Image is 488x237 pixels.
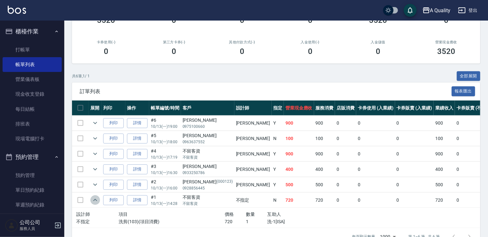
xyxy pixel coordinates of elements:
[395,101,434,116] th: 卡券販賣 (入業績)
[434,193,455,208] td: 720
[183,163,233,170] div: [PERSON_NAME]
[434,116,455,131] td: 900
[90,180,100,189] button: expand row
[246,218,267,225] p: 1
[234,177,272,192] td: [PERSON_NAME]
[90,164,100,174] button: expand row
[234,146,272,162] td: [PERSON_NAME]
[151,154,179,160] p: 10/13 (一) 17:19
[148,40,201,44] h2: 第三方卡券(-)
[149,101,181,116] th: 帳單編號/時間
[314,193,335,208] td: 720
[127,164,148,174] a: 詳情
[267,212,281,217] span: 互助人
[308,47,312,56] h3: 0
[8,6,26,14] img: Logo
[183,148,233,154] div: 不留客資
[181,101,234,116] th: 客戶
[103,164,124,174] button: 列印
[80,40,132,44] h2: 卡券使用(-)
[183,185,233,191] p: 0928856445
[335,177,356,192] td: 0
[3,117,62,131] a: 排班表
[272,193,284,208] td: N
[3,72,62,87] a: 營業儀表板
[90,118,100,128] button: expand row
[183,139,233,145] p: 0963637552
[434,101,455,116] th: 業績收入
[80,88,452,95] span: 訂單列表
[183,194,233,201] div: 不留客資
[272,101,284,116] th: 指定
[151,170,179,176] p: 10/13 (一) 16:30
[335,193,356,208] td: 0
[284,101,314,116] th: 營業現金應收
[149,193,181,208] td: #1
[89,101,102,116] th: 展開
[76,218,119,225] p: 不指定
[314,131,335,146] td: 100
[149,177,181,192] td: #2
[284,193,314,208] td: 720
[284,177,314,192] td: 500
[434,162,455,177] td: 400
[127,134,148,144] a: 詳情
[3,149,62,165] button: 預約管理
[395,131,434,146] td: 0
[434,146,455,162] td: 900
[395,177,434,192] td: 0
[103,180,124,190] button: 列印
[90,195,100,205] button: expand row
[395,193,434,208] td: 0
[234,116,272,131] td: [PERSON_NAME]
[183,132,233,139] div: [PERSON_NAME]
[127,118,148,128] a: 詳情
[335,146,356,162] td: 0
[234,193,272,208] td: 不指定
[284,40,337,44] h2: 入金使用(-)
[76,212,90,217] span: 設計師
[272,177,284,192] td: Y
[183,117,233,124] div: [PERSON_NAME]
[352,40,405,44] h2: 入金儲值
[420,40,473,44] h2: 營業現金應收
[284,131,314,146] td: 100
[90,149,100,159] button: expand row
[272,116,284,131] td: Y
[3,102,62,117] a: 每日結帳
[127,149,148,159] a: 詳情
[395,116,434,131] td: 0
[314,116,335,131] td: 900
[234,101,272,116] th: 設計師
[151,124,179,129] p: 10/13 (一) 19:00
[3,168,62,183] a: 預約管理
[151,201,179,206] p: 10/13 (一) 14:28
[104,47,108,56] h3: 0
[314,162,335,177] td: 400
[456,4,480,16] button: 登出
[3,42,62,57] a: 打帳單
[452,88,475,94] a: 報表匯出
[103,134,124,144] button: 列印
[103,149,124,159] button: 列印
[149,116,181,131] td: #6
[103,118,124,128] button: 列印
[225,218,246,225] p: 720
[183,170,233,176] p: 0933250786
[125,101,149,116] th: 操作
[434,131,455,146] td: 100
[356,162,395,177] td: 0
[127,195,148,205] a: 詳情
[119,218,225,225] p: 洗剪(103)(項目消費)
[183,124,233,129] p: 0975100660
[272,131,284,146] td: N
[356,101,395,116] th: 卡券使用 (入業績)
[314,146,335,162] td: 900
[127,180,148,190] a: 詳情
[404,4,417,17] button: save
[430,6,451,14] div: A Quality
[72,73,90,79] p: 共 6 筆, 1 / 1
[20,226,52,232] p: 服務人員
[20,219,52,226] h5: 公司公司
[3,183,62,198] a: 單日預約紀錄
